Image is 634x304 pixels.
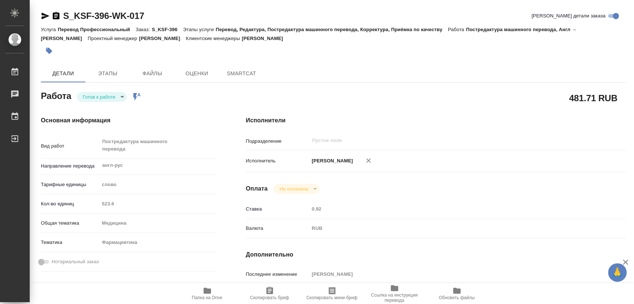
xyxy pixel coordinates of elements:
div: Готов к работе [77,92,127,102]
button: Обновить файлы [426,283,488,304]
p: Исполнитель [246,157,309,165]
p: Общая тематика [41,219,99,227]
div: слово [99,178,216,191]
span: [PERSON_NAME] детали заказа [531,12,605,20]
a: S_KSF-396-WK-017 [63,11,144,21]
button: Папка на Drive [176,283,238,304]
span: 🙏 [611,265,624,280]
div: Готов к работе [273,184,319,194]
p: [PERSON_NAME] [139,36,186,41]
p: Этапы услуги [183,27,216,32]
div: Фармацевтика [99,236,216,249]
p: Валюта [246,225,309,232]
p: Тарифные единицы [41,181,99,188]
p: S_KSF-396 [152,27,183,32]
h4: Основная информация [41,116,216,125]
span: SmartCat [224,69,259,78]
span: Скопировать мини-бриф [306,295,357,300]
button: Удалить исполнителя [360,152,377,169]
span: Файлы [134,69,170,78]
button: Скопировать ссылку для ЯМессенджера [41,11,50,20]
button: Скопировать мини-бриф [301,283,363,304]
button: 🙏 [608,263,627,282]
p: Ставка [246,205,309,213]
span: Скопировать бриф [250,295,289,300]
p: Заказ: [136,27,152,32]
button: Не оплачена [277,186,310,192]
button: Добавить тэг [41,43,57,59]
button: Ссылка на инструкции перевода [363,283,426,304]
p: [PERSON_NAME] [309,157,353,165]
span: Оценки [179,69,215,78]
p: [PERSON_NAME] [242,36,289,41]
h2: 481.71 RUB [569,92,617,104]
p: Работа [448,27,466,32]
p: Клиентские менеджеры [186,36,242,41]
span: Детали [45,69,81,78]
button: Скопировать бриф [238,283,301,304]
p: Последнее изменение [246,271,309,278]
p: Вид работ [41,142,99,150]
input: Пустое поле [309,269,594,280]
h2: Работа [41,89,71,102]
h4: Дополнительно [246,250,626,259]
span: Ссылка на инструкции перевода [368,293,421,303]
span: Нотариальный заказ [52,258,99,265]
p: Перевод, Редактура, Постредактура машинного перевода, Корректура, Приёмка по качеству [216,27,448,32]
p: Проектный менеджер [88,36,139,41]
input: Пустое поле [99,198,216,209]
span: Обновить файлы [439,295,475,300]
p: Кол-во единиц [41,200,99,208]
button: Готов к работе [81,94,118,100]
p: Тематика [41,239,99,246]
p: Перевод Профессиональный [58,27,136,32]
button: Скопировать ссылку [52,11,61,20]
span: Папка на Drive [192,295,222,300]
p: Подразделение [246,138,309,145]
input: Пустое поле [309,204,594,214]
input: Пустое поле [311,136,576,145]
h4: Исполнители [246,116,626,125]
div: RUB [309,222,594,235]
h4: Оплата [246,184,268,193]
span: Этапы [90,69,126,78]
div: Медицина [99,217,216,229]
p: Направление перевода [41,162,99,170]
p: Услуга [41,27,58,32]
